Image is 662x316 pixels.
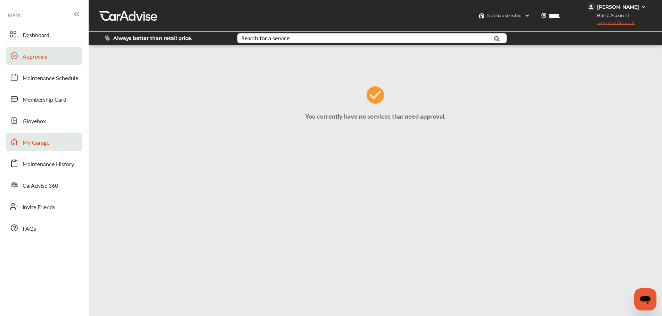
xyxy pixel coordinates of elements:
a: My Garage [6,133,82,151]
span: MENU [8,12,23,18]
a: Invite Friends [6,197,82,215]
a: Membership Card [6,90,82,108]
div: [PERSON_NAME] [597,4,639,10]
img: location_vector.a44bc228.svg [541,13,547,18]
a: Maintenance Schedule [6,68,82,86]
img: WGsFRI8htEPBVLJbROoPRyZpYNWhNONpIPPETTm6eUC0GeLEiAAAAAElFTkSuQmCC [641,4,646,10]
a: CarAdvise 360 [6,176,82,194]
span: Dashboard [23,31,49,40]
span: Always better than retail price. [113,36,193,41]
span: Approvals [23,52,47,61]
span: Upgrade Account [587,20,635,28]
img: header-down-arrow.9dd2ce7d.svg [524,13,530,18]
a: Approvals [6,47,82,65]
img: jVpblrzwTbfkPYzPPzSLxeg0AAAAASUVORK5CYII= [587,3,595,11]
span: Glovebox [23,117,46,126]
span: Maintenance History [23,160,74,169]
span: No shop selected [487,13,522,18]
img: header-home-logo.8d720a4f.svg [479,13,484,18]
iframe: Button to launch messaging window [634,288,656,310]
div: Search for a service [242,35,289,41]
span: Basic Account [588,12,635,19]
span: Invite Friends [23,203,55,212]
img: header-divider.bc55588e.svg [581,10,581,21]
a: FAQs [6,219,82,237]
span: Membership Card [23,95,66,104]
span: FAQs [23,224,36,233]
span: CarAdvise 360 [23,181,58,190]
a: Dashboard [6,25,82,43]
span: Maintenance Schedule [23,74,78,83]
span: My Garage [23,138,49,147]
p: You currently have no services that need approval. [90,112,660,120]
a: Maintenance History [6,154,82,172]
a: Glovebox [6,111,82,129]
img: dollor_label_vector.a70140d1.svg [105,35,110,41]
